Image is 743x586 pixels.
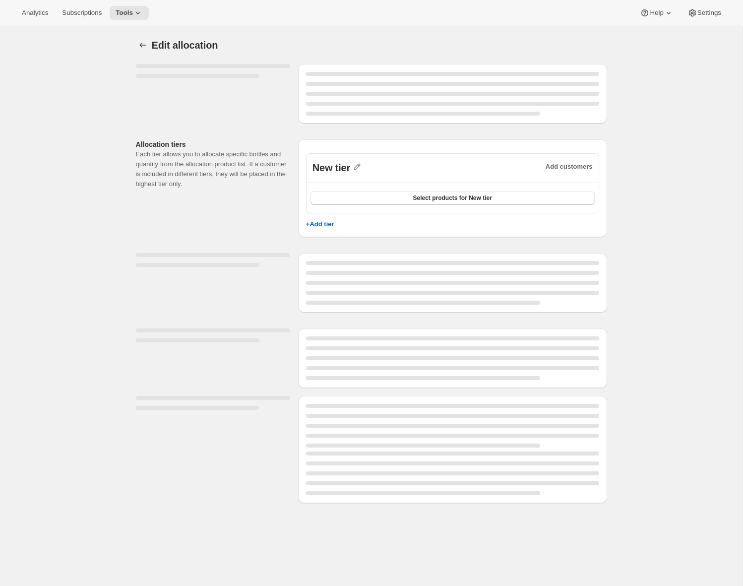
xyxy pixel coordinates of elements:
[681,6,727,20] button: Settings
[634,6,679,20] button: Help
[697,9,721,17] span: Settings
[136,38,150,52] button: Allocations
[22,9,48,17] span: Analytics
[116,9,133,17] span: Tools
[62,9,102,17] span: Subscriptions
[650,9,663,17] span: Help
[152,40,218,51] span: Edit allocation
[413,194,492,202] span: Select products for New tier
[136,149,290,189] p: Each tier allows you to allocate specific bottles and quantity from the allocation product list. ...
[312,162,350,175] span: New tier
[310,191,595,205] button: Select products for New tier
[56,6,108,20] button: Subscriptions
[110,6,149,20] button: Tools
[136,139,290,149] p: Allocation tiers
[306,220,334,228] button: +Add tier
[16,6,54,20] button: Analytics
[546,162,593,172] p: Add customers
